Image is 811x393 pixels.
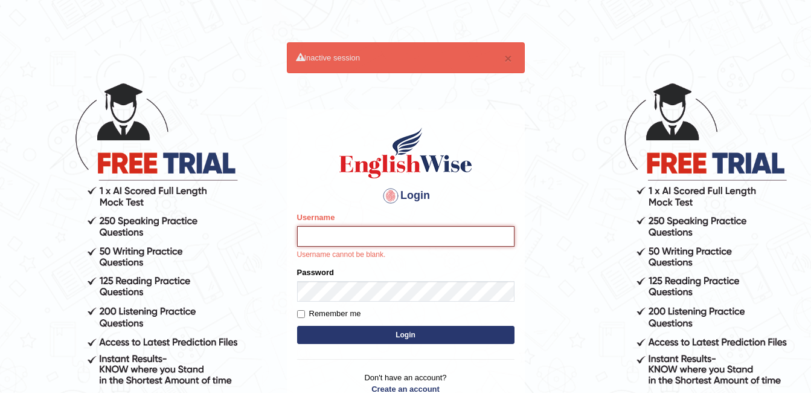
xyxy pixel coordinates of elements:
h4: Login [297,186,514,206]
p: Username cannot be blank. [297,250,514,261]
button: Login [297,326,514,344]
label: Password [297,267,334,278]
label: Remember me [297,308,361,320]
label: Username [297,212,335,223]
div: Inactive session [287,42,525,73]
img: Logo of English Wise sign in for intelligent practice with AI [337,126,475,180]
button: × [504,52,511,65]
input: Remember me [297,310,305,318]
